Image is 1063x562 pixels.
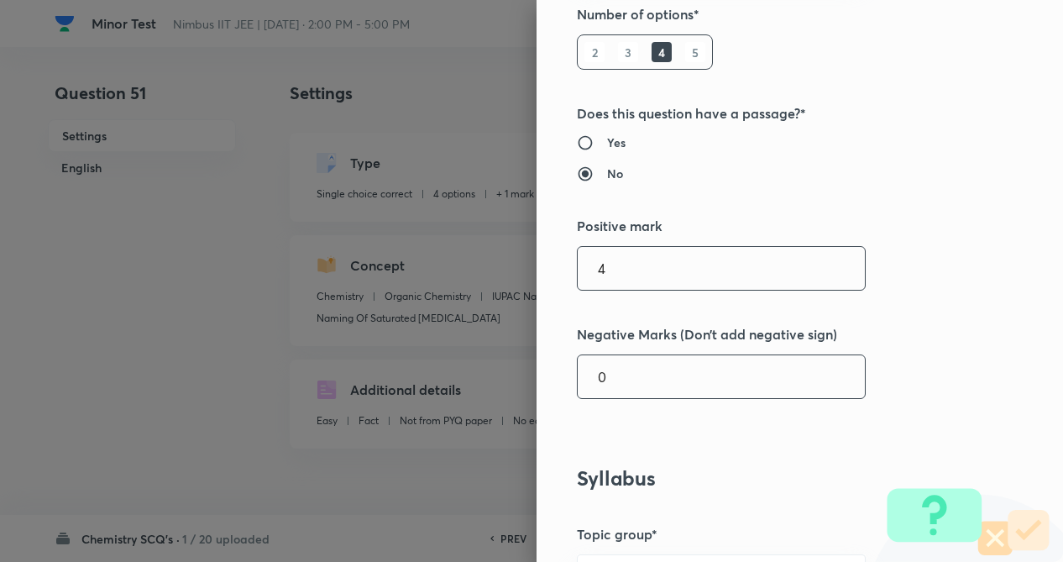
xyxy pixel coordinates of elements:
[618,42,638,62] h6: 3
[577,466,966,491] h3: Syllabus
[577,216,966,236] h5: Positive mark
[607,134,626,151] h6: Yes
[685,42,705,62] h6: 5
[577,4,966,24] h5: Number of options*
[577,324,966,344] h5: Negative Marks (Don’t add negative sign)
[577,103,966,123] h5: Does this question have a passage?*
[652,42,672,62] h6: 4
[577,524,966,544] h5: Topic group*
[578,247,865,290] input: Positive marks
[584,42,605,62] h6: 2
[607,165,623,182] h6: No
[578,355,865,398] input: Negative marks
